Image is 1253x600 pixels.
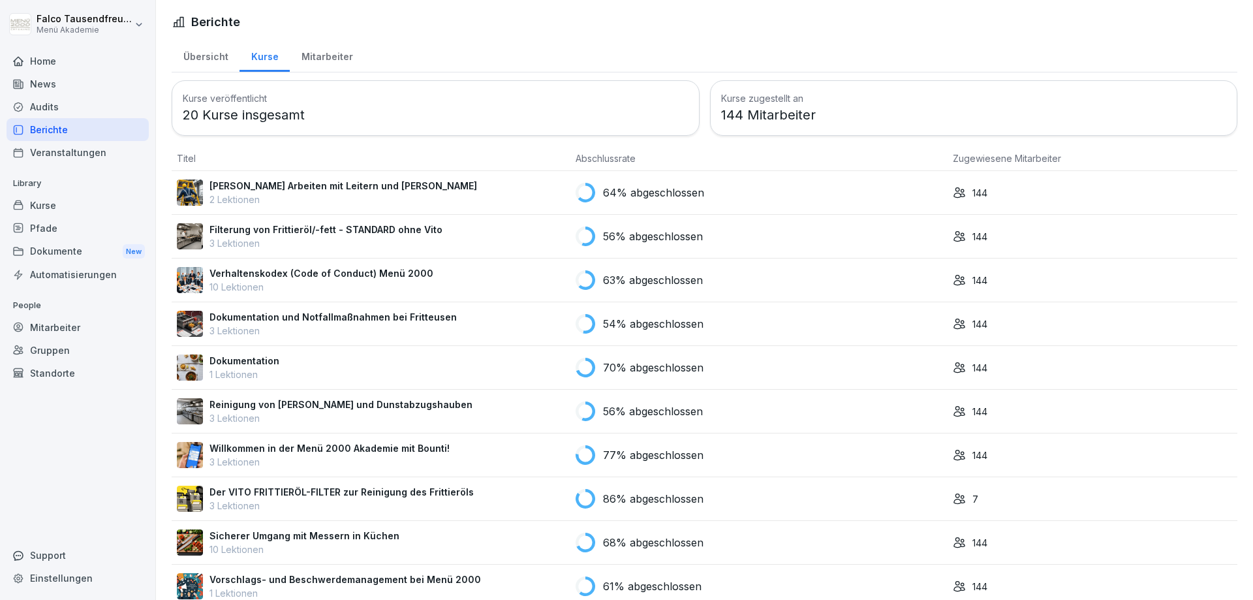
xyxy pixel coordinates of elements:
[177,442,203,468] img: xh3bnih80d1pxcetv9zsuevg.png
[209,411,472,425] p: 3 Lektionen
[209,223,442,236] p: Filterung von Frittieröl/-fett - STANDARD ohne Vito
[7,240,149,264] a: DokumenteNew
[177,529,203,556] img: bnqppd732b90oy0z41dk6kj2.png
[209,280,433,294] p: 10 Lektionen
[177,573,203,599] img: m8bvy8z8kneahw7tpdkl7btm.png
[7,50,149,72] a: Home
[177,153,196,164] span: Titel
[972,405,987,418] p: 144
[209,324,457,338] p: 3 Lektionen
[209,499,474,513] p: 3 Lektionen
[7,544,149,567] div: Support
[603,403,703,419] p: 56% abgeschlossen
[7,263,149,286] a: Automatisierungen
[209,441,450,455] p: Willkommen in der Menü 2000 Akademie mit Bounti!
[7,72,149,95] a: News
[603,272,703,288] p: 63% abgeschlossen
[7,316,149,339] a: Mitarbeiter
[953,153,1061,164] span: Zugewiesene Mitarbeiter
[177,398,203,424] img: mfnj94a6vgl4cypi86l5ezmw.png
[7,118,149,141] a: Berichte
[7,95,149,118] a: Audits
[603,535,704,550] p: 68% abgeschlossen
[177,180,203,206] img: v7bxruicv7vvt4ltkcopmkzf.png
[603,491,704,507] p: 86% abgeschlossen
[177,355,203,381] img: jg117puhp44y4en97z3zv7dk.png
[972,186,987,200] p: 144
[183,105,688,125] p: 20 Kurse insgesamt
[7,240,149,264] div: Dokumente
[37,25,132,35] p: Menü Akademie
[172,39,240,72] a: Übersicht
[972,361,987,375] p: 144
[123,244,145,259] div: New
[290,39,364,72] a: Mitarbeiter
[209,398,472,411] p: Reinigung von [PERSON_NAME] und Dunstabzugshauben
[209,236,442,250] p: 3 Lektionen
[570,146,948,171] th: Abschlussrate
[177,311,203,337] img: t30obnioake0y3p0okzoia1o.png
[209,586,481,600] p: 1 Lektionen
[972,580,987,593] p: 144
[972,274,987,287] p: 144
[209,368,279,381] p: 1 Lektionen
[209,529,399,543] p: Sicherer Umgang mit Messern in Küchen
[209,543,399,556] p: 10 Lektionen
[7,339,149,362] a: Gruppen
[209,310,457,324] p: Dokumentation und Notfallmaßnahmen bei Fritteusen
[7,173,149,194] p: Library
[177,486,203,512] img: lxawnajjsce9vyoprlfqagnf.png
[603,578,702,594] p: 61% abgeschlossen
[721,105,1227,125] p: 144 Mitarbeiter
[177,223,203,249] img: lnrteyew03wyeg2dvomajll7.png
[191,13,240,31] h1: Berichte
[177,267,203,293] img: hh3kvobgi93e94d22i1c6810.png
[972,536,987,550] p: 144
[7,362,149,385] a: Standorte
[209,455,450,469] p: 3 Lektionen
[7,567,149,590] a: Einstellungen
[209,266,433,280] p: Verhaltenskodex (Code of Conduct) Menü 2000
[603,316,704,332] p: 54% abgeschlossen
[603,360,704,375] p: 70% abgeschlossen
[972,492,978,506] p: 7
[603,447,704,463] p: 77% abgeschlossen
[603,185,704,200] p: 64% abgeschlossen
[972,230,987,244] p: 144
[183,91,688,105] h3: Kurse veröffentlicht
[7,217,149,240] a: Pfade
[209,179,477,193] p: [PERSON_NAME] Arbeiten mit Leitern und [PERSON_NAME]
[7,141,149,164] a: Veranstaltungen
[37,14,132,25] p: Falco Tausendfreund
[972,317,987,331] p: 144
[972,449,987,462] p: 144
[209,485,474,499] p: Der VITO FRITTIERÖL-FILTER zur Reinigung des Frittieröls
[7,295,149,316] p: People
[240,39,290,72] a: Kurse
[209,193,477,206] p: 2 Lektionen
[603,229,703,244] p: 56% abgeschlossen
[7,194,149,217] a: Kurse
[209,354,279,368] p: Dokumentation
[209,573,481,586] p: Vorschlags- und Beschwerdemanagement bei Menü 2000
[721,91,1227,105] h3: Kurse zugestellt an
